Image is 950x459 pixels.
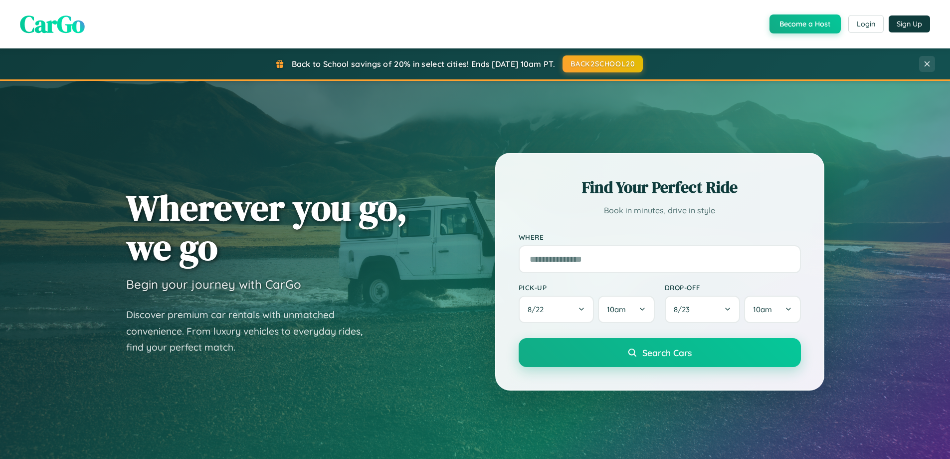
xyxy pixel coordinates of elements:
button: Login [848,15,884,33]
span: 8 / 22 [528,305,549,314]
span: Search Cars [642,347,692,358]
button: 10am [744,296,800,323]
span: Back to School savings of 20% in select cities! Ends [DATE] 10am PT. [292,59,555,69]
h1: Wherever you go, we go [126,188,407,267]
label: Drop-off [665,283,801,292]
button: Search Cars [519,338,801,367]
button: BACK2SCHOOL20 [563,55,643,72]
button: 8/23 [665,296,741,323]
label: Pick-up [519,283,655,292]
button: Become a Host [769,14,841,33]
label: Where [519,233,801,241]
span: 8 / 23 [674,305,695,314]
button: 8/22 [519,296,594,323]
p: Discover premium car rentals with unmatched convenience. From luxury vehicles to everyday rides, ... [126,307,376,356]
h2: Find Your Perfect Ride [519,176,801,198]
button: 10am [598,296,654,323]
span: CarGo [20,7,85,40]
button: Sign Up [889,15,930,32]
span: 10am [753,305,772,314]
h3: Begin your journey with CarGo [126,277,301,292]
p: Book in minutes, drive in style [519,203,801,218]
span: 10am [607,305,626,314]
